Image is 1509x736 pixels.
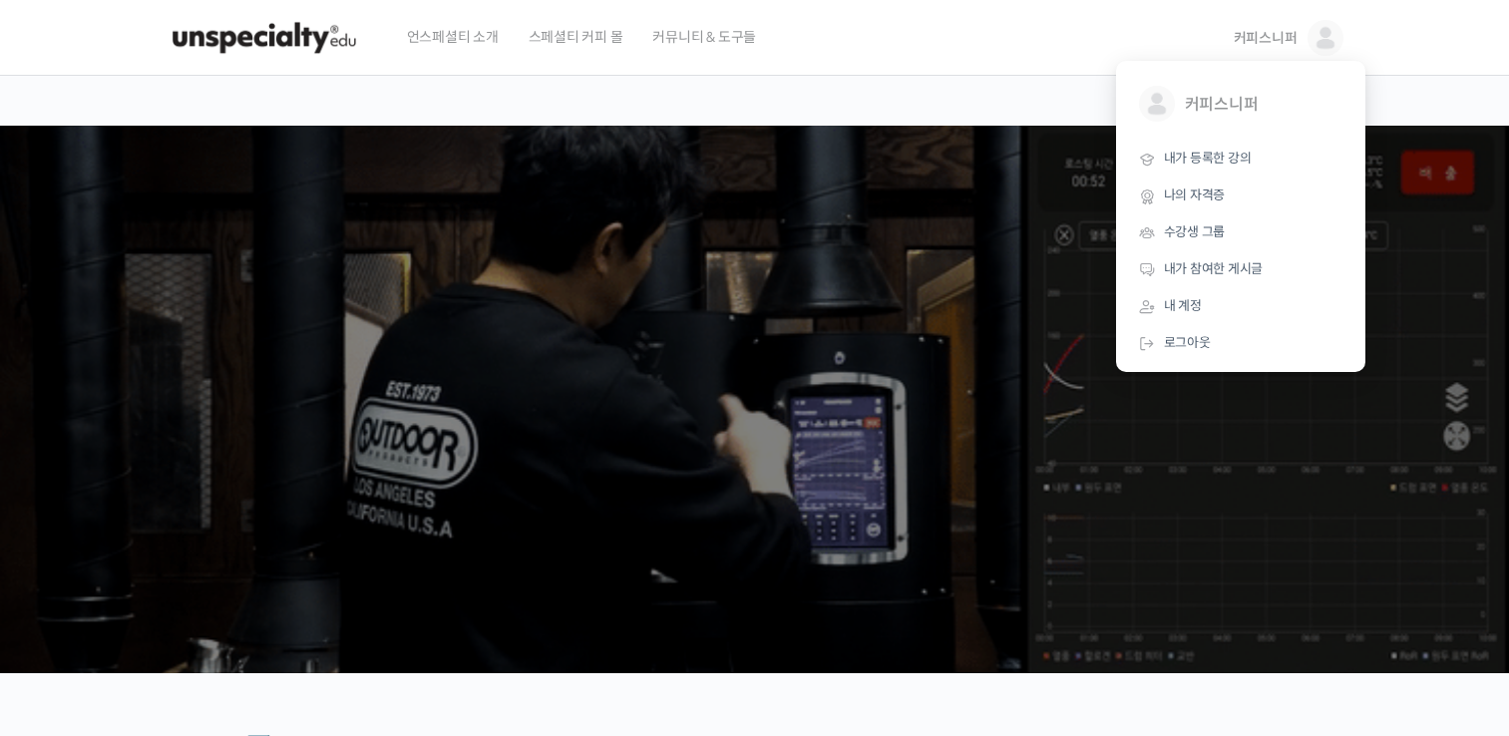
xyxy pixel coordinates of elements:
[20,415,1490,443] p: 시간과 장소에 구애받지 않고, 검증된 커리큘럼으로
[1124,325,1357,362] a: 로그아웃
[1124,71,1357,141] a: 커피스니퍼
[1164,334,1211,351] span: 로그아웃
[1164,223,1226,240] span: 수강생 그룹
[1164,297,1202,314] span: 내 계정
[1164,186,1226,203] span: 나의 자격증
[1185,86,1332,124] span: 커피스니퍼
[1124,214,1357,251] a: 수강생 그룹
[1124,178,1357,214] a: 나의 자격증
[1164,260,1264,277] span: 내가 참여한 게시글
[1234,29,1298,47] span: 커피스니퍼
[1164,150,1252,167] span: 내가 등록한 강의
[20,305,1490,406] p: [PERSON_NAME]을 다하는 당신을 위해, 최고와 함께 만든 커피 클래스
[1124,141,1357,178] a: 내가 등록한 강의
[1124,251,1357,288] a: 내가 참여한 게시글
[1124,288,1357,325] a: 내 계정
